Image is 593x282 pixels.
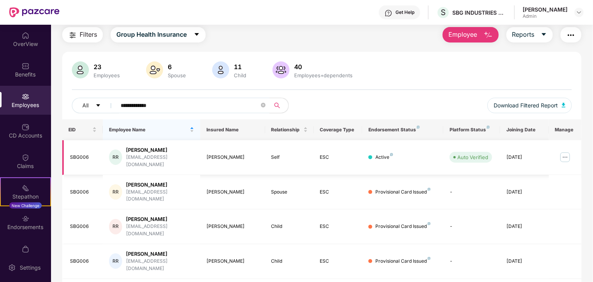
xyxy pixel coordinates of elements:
[111,27,206,42] button: Group Health Insurancecaret-down
[452,9,506,16] div: SBG INDUSTRIES PRIVATE LIMITED
[109,219,122,234] div: RR
[146,61,163,78] img: svg+xml;base64,PHN2ZyB4bWxucz0iaHR0cDovL3d3dy53My5vcmcvMjAwMC9zdmciIHhtbG5zOnhsaW5rPSJodHRwOi8vd3...
[457,153,488,161] div: Auto Verified
[126,154,194,168] div: [EMAIL_ADDRESS][DOMAIN_NAME]
[448,30,477,39] span: Employee
[506,258,543,265] div: [DATE]
[523,6,567,13] div: [PERSON_NAME]
[116,30,187,39] span: Group Health Insurance
[22,184,29,192] img: svg+xml;base64,PHN2ZyB4bWxucz0iaHR0cDovL3d3dy53My5vcmcvMjAwMC9zdmciIHdpZHRoPSIyMSIgaGVpZ2h0PSIyMC...
[559,151,571,163] img: manageButton
[271,127,302,133] span: Relationship
[484,31,493,40] img: svg+xml;base64,PHN2ZyB4bWxucz0iaHR0cDovL3d3dy53My5vcmcvMjAwMC9zdmciIHhtbG5zOnhsaW5rPSJodHRwOi8vd3...
[22,32,29,39] img: svg+xml;base64,PHN2ZyBpZD0iSG9tZSIgeG1sbnM9Imh0dHA6Ly93d3cudzMub3JnLzIwMDAvc3ZnIiB3aWR0aD0iMjAiIG...
[92,63,121,71] div: 23
[72,61,89,78] img: svg+xml;base64,PHN2ZyB4bWxucz0iaHR0cDovL3d3dy53My5vcmcvMjAwMC9zdmciIHhtbG5zOnhsaW5rPSJodHRwOi8vd3...
[70,154,97,161] div: SBG006
[293,63,354,71] div: 40
[206,258,259,265] div: [PERSON_NAME]
[9,202,42,209] div: New Challenge
[72,98,119,113] button: Allcaret-down
[22,123,29,131] img: svg+xml;base64,PHN2ZyBpZD0iQ0RfQWNjb3VudHMiIGRhdGEtbmFtZT0iQ0QgQWNjb3VudHMiIHhtbG5zPSJodHRwOi8vd3...
[126,189,194,203] div: [EMAIL_ADDRESS][DOMAIN_NAME]
[126,258,194,272] div: [EMAIL_ADDRESS][DOMAIN_NAME]
[22,62,29,70] img: svg+xml;base64,PHN2ZyBpZD0iQmVuZWZpdHMiIHhtbG5zPSJodHRwOi8vd3d3LnczLm9yZy8yMDAwL3N2ZyIgd2lkdGg9Ij...
[576,9,582,15] img: svg+xml;base64,PHN2ZyBpZD0iRHJvcGRvd24tMzJ4MzIiIHhtbG5zPSJodHRwOi8vd3d3LnczLm9yZy8yMDAwL3N2ZyIgd2...
[566,31,576,40] img: svg+xml;base64,PHN2ZyB4bWxucz0iaHR0cDovL3d3dy53My5vcmcvMjAwMC9zdmciIHdpZHRoPSIyNCIgaGVpZ2h0PSIyNC...
[487,98,572,113] button: Download Filtered Report
[417,126,420,129] img: svg+xml;base64,PHN2ZyB4bWxucz0iaHR0cDovL3d3dy53My5vcmcvMjAwMC9zdmciIHdpZHRoPSI4IiBoZWlnaHQ9IjgiIH...
[206,223,259,230] div: [PERSON_NAME]
[443,244,500,279] td: -
[68,127,91,133] span: EID
[261,103,266,107] span: close-circle
[375,154,393,161] div: Active
[22,245,29,253] img: svg+xml;base64,PHN2ZyBpZD0iTXlfT3JkZXJzIiBkYXRhLW5hbWU9Ik15IE9yZGVycyIgeG1sbnM9Imh0dHA6Ly93d3cudz...
[450,127,494,133] div: Platform Status
[271,189,308,196] div: Spouse
[126,146,194,154] div: [PERSON_NAME]
[320,258,356,265] div: ESC
[320,223,356,230] div: ESC
[428,222,431,225] img: svg+xml;base64,PHN2ZyB4bWxucz0iaHR0cDovL3d3dy53My5vcmcvMjAwMC9zdmciIHdpZHRoPSI4IiBoZWlnaHQ9IjgiIH...
[232,72,248,78] div: Child
[443,27,499,42] button: Employee
[200,119,265,140] th: Insured Name
[443,209,500,244] td: -
[428,188,431,191] img: svg+xml;base64,PHN2ZyB4bWxucz0iaHR0cDovL3d3dy53My5vcmcvMjAwMC9zdmciIHdpZHRoPSI4IiBoZWlnaHQ9IjgiIH...
[22,215,29,223] img: svg+xml;base64,PHN2ZyBpZD0iRW5kb3JzZW1lbnRzIiB4bWxucz0iaHR0cDovL3d3dy53My5vcmcvMjAwMC9zdmciIHdpZH...
[390,153,393,156] img: svg+xml;base64,PHN2ZyB4bWxucz0iaHR0cDovL3d3dy53My5vcmcvMjAwMC9zdmciIHdpZHRoPSI4IiBoZWlnaHQ9IjgiIH...
[500,119,549,140] th: Joining Date
[70,223,97,230] div: SBG006
[261,102,266,109] span: close-circle
[109,184,122,200] div: RR
[271,258,308,265] div: Child
[269,102,285,109] span: search
[512,30,535,39] span: Reports
[62,27,103,42] button: Filters
[506,154,543,161] div: [DATE]
[126,216,194,223] div: [PERSON_NAME]
[22,93,29,100] img: svg+xml;base64,PHN2ZyBpZD0iRW1wbG95ZWVzIiB4bWxucz0iaHR0cDovL3d3dy53My5vcmcvMjAwMC9zdmciIHdpZHRoPS...
[126,250,194,258] div: [PERSON_NAME]
[320,189,356,196] div: ESC
[293,72,354,78] div: Employees+dependents
[22,154,29,161] img: svg+xml;base64,PHN2ZyBpZD0iQ2xhaW0iIHhtbG5zPSJodHRwOi8vd3d3LnczLm9yZy8yMDAwL3N2ZyIgd2lkdGg9IjIwIi...
[194,31,200,38] span: caret-down
[375,223,431,230] div: Provisional Card Issued
[385,9,392,17] img: svg+xml;base64,PHN2ZyBpZD0iSGVscC0zMngzMiIgeG1sbnM9Imh0dHA6Ly93d3cudzMub3JnLzIwMDAvc3ZnIiB3aWR0aD...
[95,103,101,109] span: caret-down
[273,61,290,78] img: svg+xml;base64,PHN2ZyB4bWxucz0iaHR0cDovL3d3dy53My5vcmcvMjAwMC9zdmciIHhtbG5zOnhsaW5rPSJodHRwOi8vd3...
[82,101,89,110] span: All
[232,63,248,71] div: 11
[368,127,437,133] div: Endorsement Status
[487,126,490,129] img: svg+xml;base64,PHN2ZyB4bWxucz0iaHR0cDovL3d3dy53My5vcmcvMjAwMC9zdmciIHdpZHRoPSI4IiBoZWlnaHQ9IjgiIH...
[109,253,122,269] div: RR
[523,13,567,19] div: Admin
[541,31,547,38] span: caret-down
[70,258,97,265] div: SBG006
[314,119,363,140] th: Coverage Type
[320,154,356,161] div: ESC
[1,193,50,200] div: Stepathon
[126,181,194,189] div: [PERSON_NAME]
[375,258,431,265] div: Provisional Card Issued
[443,175,500,210] td: -
[562,103,566,107] img: svg+xml;base64,PHN2ZyB4bWxucz0iaHR0cDovL3d3dy53My5vcmcvMjAwMC9zdmciIHhtbG5zOnhsaW5rPSJodHRwOi8vd3...
[212,61,229,78] img: svg+xml;base64,PHN2ZyB4bWxucz0iaHR0cDovL3d3dy53My5vcmcvMjAwMC9zdmciIHhtbG5zOnhsaW5rPSJodHRwOi8vd3...
[428,257,431,260] img: svg+xml;base64,PHN2ZyB4bWxucz0iaHR0cDovL3d3dy53My5vcmcvMjAwMC9zdmciIHdpZHRoPSI4IiBoZWlnaHQ9IjgiIH...
[375,189,431,196] div: Provisional Card Issued
[9,7,60,17] img: New Pazcare Logo
[271,223,308,230] div: Child
[70,189,97,196] div: SBG006
[109,127,188,133] span: Employee Name
[206,189,259,196] div: [PERSON_NAME]
[80,30,97,39] span: Filters
[62,119,103,140] th: EID
[109,149,122,165] div: RR
[506,189,543,196] div: [DATE]
[68,31,77,40] img: svg+xml;base64,PHN2ZyB4bWxucz0iaHR0cDovL3d3dy53My5vcmcvMjAwMC9zdmciIHdpZHRoPSIyNCIgaGVpZ2h0PSIyNC...
[269,98,289,113] button: search
[271,154,308,161] div: Self
[506,223,543,230] div: [DATE]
